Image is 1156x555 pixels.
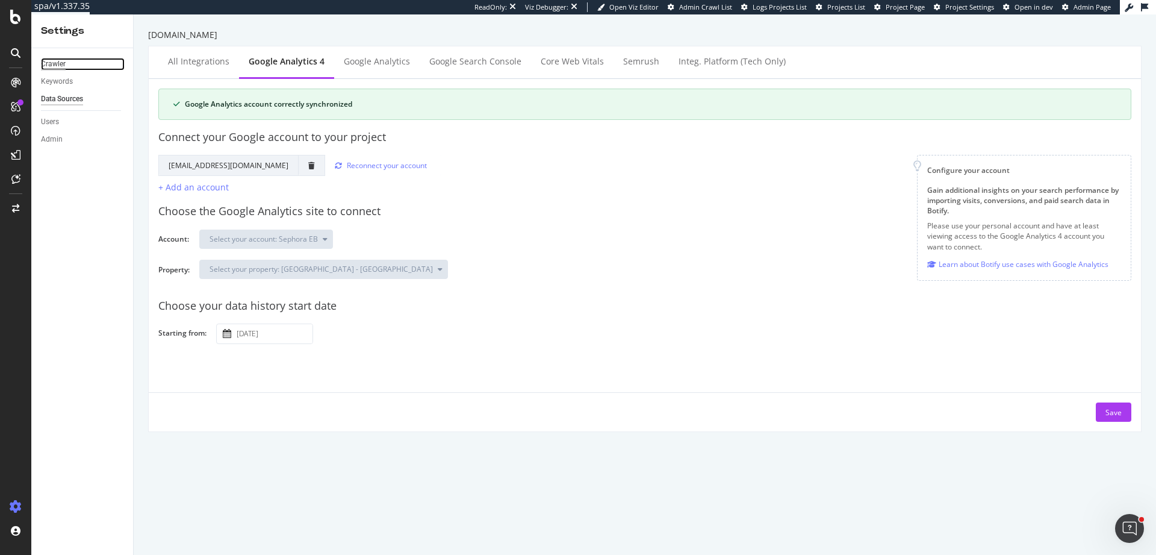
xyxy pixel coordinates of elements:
div: trash [308,162,315,169]
a: Admin Crawl List [668,2,732,12]
div: Viz Debugger: [525,2,568,12]
div: Select your account: Sephora EB [210,236,318,243]
iframe: Intercom live chat [1115,514,1144,543]
label: Property: [158,265,190,286]
a: Projects List [816,2,865,12]
div: Reconnect your account [347,160,427,171]
div: Connect your Google account to your project [158,130,1131,145]
div: Gain additional insights on your search performance by importing visits, conversions, and paid se... [927,185,1121,216]
div: Users [41,116,59,128]
div: Integ. Platform (tech only) [679,55,786,67]
a: Admin [41,133,125,146]
span: Admin Crawl List [679,2,732,11]
p: Please use your personal account and have at least viewing access to the Google Analytics 4 accou... [927,221,1121,251]
a: Logs Projects List [741,2,807,12]
td: [EMAIL_ADDRESS][DOMAIN_NAME] [159,155,299,175]
div: Google Search Console [429,55,521,67]
span: Project Settings [945,2,994,11]
button: Reconnect your account [330,161,437,171]
div: ReadOnly: [474,2,507,12]
div: Choose your data history start date [158,298,1131,314]
span: Open in dev [1015,2,1053,11]
a: Project Settings [934,2,994,12]
div: Keywords [41,75,73,88]
div: Crawler [41,58,66,71]
a: Crawler [41,58,125,71]
button: + Add an account [158,181,229,194]
span: Projects List [827,2,865,11]
div: Core Web Vitals [541,55,604,67]
input: Select a date [234,324,312,343]
div: Data Sources [41,93,83,105]
div: Configure your account [927,165,1121,175]
div: Admin [41,133,63,146]
div: success banner [158,89,1131,120]
label: Starting from: [158,328,207,341]
label: Account: [158,234,190,247]
div: [DOMAIN_NAME] [148,29,1142,41]
button: Save [1096,403,1131,422]
button: Select your account: Sephora EB [199,230,333,249]
div: Google Analytics 4 [249,55,325,67]
a: Keywords [41,75,125,88]
button: Select your property: [GEOGRAPHIC_DATA] - [GEOGRAPHIC_DATA] [199,260,448,279]
a: Users [41,116,125,128]
div: Select your property: [GEOGRAPHIC_DATA] - [GEOGRAPHIC_DATA] [210,266,433,273]
a: Learn about Botify use cases with Google Analytics [927,258,1108,271]
a: Open Viz Editor [597,2,659,12]
div: Semrush [623,55,659,67]
a: Project Page [874,2,925,12]
span: Project Page [886,2,925,11]
div: Google Analytics account correctly synchronized [185,99,1116,110]
span: Logs Projects List [753,2,807,11]
div: Choose the Google Analytics site to connect [158,204,1131,219]
span: Open Viz Editor [609,2,659,11]
div: + Add an account [158,181,229,193]
span: Admin Page [1074,2,1111,11]
a: Admin Page [1062,2,1111,12]
div: All integrations [168,55,229,67]
div: Save [1105,407,1122,418]
div: Settings [41,24,123,38]
a: Open in dev [1003,2,1053,12]
div: Google Analytics [344,55,410,67]
a: Data Sources [41,93,125,105]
